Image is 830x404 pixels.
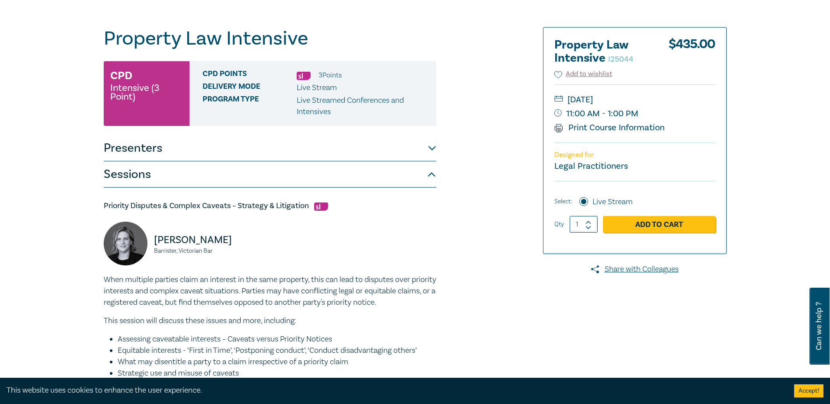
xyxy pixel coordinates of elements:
[7,385,781,396] div: This website uses cookies to enhance the user experience.
[314,202,328,211] img: Substantive Law
[319,70,342,81] li: 3 Point s
[104,201,436,211] h5: Priority Disputes & Complex Caveats – Strategy & Litigation
[203,82,297,94] span: Delivery Mode
[203,95,297,118] span: Program type
[603,216,715,233] a: Add to Cart
[297,83,337,93] span: Live Stream
[669,38,715,69] div: $ 435.00
[203,70,297,81] span: CPD Points
[118,334,436,345] li: Assessing caveatable interests – Caveats versus Priority Notices
[554,122,665,133] a: Print Course Information
[110,68,132,84] h3: CPD
[154,233,265,247] p: [PERSON_NAME]
[104,315,436,327] p: This session will discuss these issues and more, including:
[554,69,613,79] button: Add to wishlist
[118,368,436,379] li: Strategic use and misuse of caveats
[104,274,436,308] p: When multiple parties claim an interest in the same property, this can lead to disputes over prio...
[554,219,564,229] label: Qty
[554,107,715,121] small: 11:00 AM - 1:00 PM
[554,160,628,172] small: Legal Practitioners
[608,54,634,64] small: I25044
[554,38,651,65] h2: Property Law Intensive
[554,197,572,206] span: Select:
[104,222,147,265] img: Kahlia Shenstone
[104,161,436,188] button: Sessions
[154,248,265,254] small: Barrister, Victorian Bar
[554,151,715,159] p: Designed for
[815,293,823,359] span: Can we help ?
[110,84,183,101] small: Intensive (3 Point)
[794,384,823,397] button: Accept cookies
[543,264,727,275] a: Share with Colleagues
[104,135,436,161] button: Presenters
[118,345,436,356] li: Equitable interests - ‘First in Time’, ‘Postponing conduct’, ‘Conduct disadvantaging others’
[554,93,715,107] small: [DATE]
[104,27,436,50] h1: Property Law Intensive
[297,72,311,80] img: Substantive Law
[297,95,430,118] p: Live Streamed Conferences and Intensives
[570,216,598,233] input: 1
[592,196,633,208] label: Live Stream
[118,356,436,368] li: What may disentitle a party to a claim irrespective of a priority claim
